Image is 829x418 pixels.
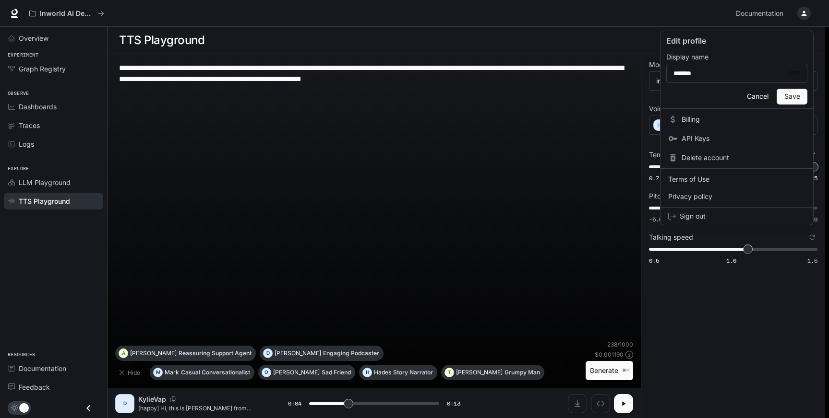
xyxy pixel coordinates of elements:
div: Sign out [661,208,813,225]
span: Terms of Use [668,174,805,184]
a: API Keys [662,130,811,147]
span: API Keys [682,134,805,143]
p: Edit profile [666,35,807,46]
button: Save [777,89,807,104]
div: Delete account [662,149,811,166]
span: Billing [682,115,805,124]
div: 7 / 50 [788,69,800,78]
button: Cancel [742,89,773,104]
a: Billing [662,111,811,128]
a: Privacy policy [662,188,811,205]
span: Sign out [680,211,805,221]
p: Display name [666,54,709,60]
a: Terms of Use [662,171,811,188]
span: Privacy policy [668,192,805,201]
span: Delete account [682,153,805,163]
